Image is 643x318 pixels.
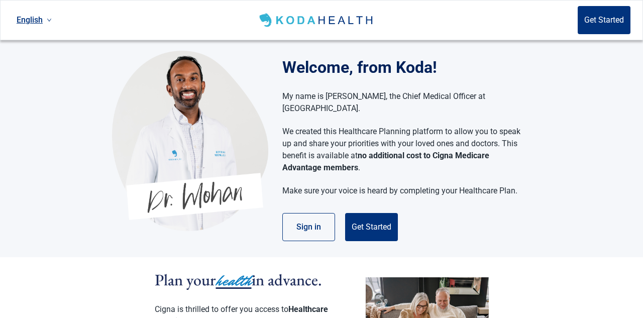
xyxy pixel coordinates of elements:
[155,269,216,290] span: Plan your
[47,18,52,23] span: down
[13,12,56,28] a: Current language: English
[252,269,322,290] span: in advance.
[112,50,268,231] img: Koda Health
[216,270,252,292] span: health
[282,55,531,79] h1: Welcome, from Koda!
[155,304,288,314] span: Cigna is thrilled to offer you access to
[578,6,630,34] button: Get Started
[282,213,335,241] button: Sign in
[282,90,521,115] p: My name is [PERSON_NAME], the Chief Medical Officer at [GEOGRAPHIC_DATA].
[282,185,521,197] p: Make sure your voice is heard by completing your Healthcare Plan.
[282,126,521,174] p: We created this Healthcare Planning platform to allow you to speak up and share your priorities w...
[257,12,376,28] img: Koda Health
[282,151,489,172] strong: no additional cost to Cigna Medicare Advantage members
[345,213,398,241] button: Get Started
